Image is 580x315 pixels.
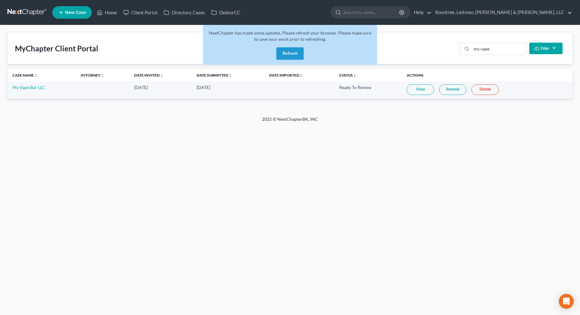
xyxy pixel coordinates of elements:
[411,7,432,18] a: Help
[471,43,526,55] input: Search...
[339,73,357,78] a: Statusunfold_more
[12,85,45,90] a: My Vape Bar LLC
[134,73,163,78] a: Date Invitedunfold_more
[197,73,232,78] a: Date Submittedunfold_more
[529,43,563,54] button: Filter
[299,74,303,78] i: unfold_more
[12,73,38,78] a: Case Nameunfold_more
[269,73,303,78] a: Date Importedunfold_more
[120,7,161,18] a: Client Portal
[113,116,467,127] div: 2025 © NextChapterBK, INC
[65,10,86,15] span: New Case
[134,85,148,90] span: [DATE]
[402,69,573,82] th: Actions
[160,74,163,78] i: unfold_more
[208,7,243,18] a: DebtorCC
[101,74,104,78] i: unfold_more
[197,85,210,90] span: [DATE]
[276,47,304,60] button: Refresh
[439,84,466,95] a: Resend
[34,74,38,78] i: unfold_more
[559,294,574,309] div: Open Intercom Messenger
[209,30,371,42] span: NextChapter has made some updates. Please refresh your browser. Please make sure to save your wor...
[353,74,357,78] i: unfold_more
[407,84,434,95] a: View
[471,84,499,95] a: Delete
[334,82,402,99] td: Ready To Review
[81,73,104,78] a: Attorneyunfold_more
[432,7,572,18] a: Rountree, Leitman, [PERSON_NAME] & [PERSON_NAME], LLC
[94,7,120,18] a: Home
[161,7,208,18] a: Directory Cases
[228,74,232,78] i: unfold_more
[343,7,400,18] input: Search by name...
[15,44,98,54] div: MyChapter Client Portal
